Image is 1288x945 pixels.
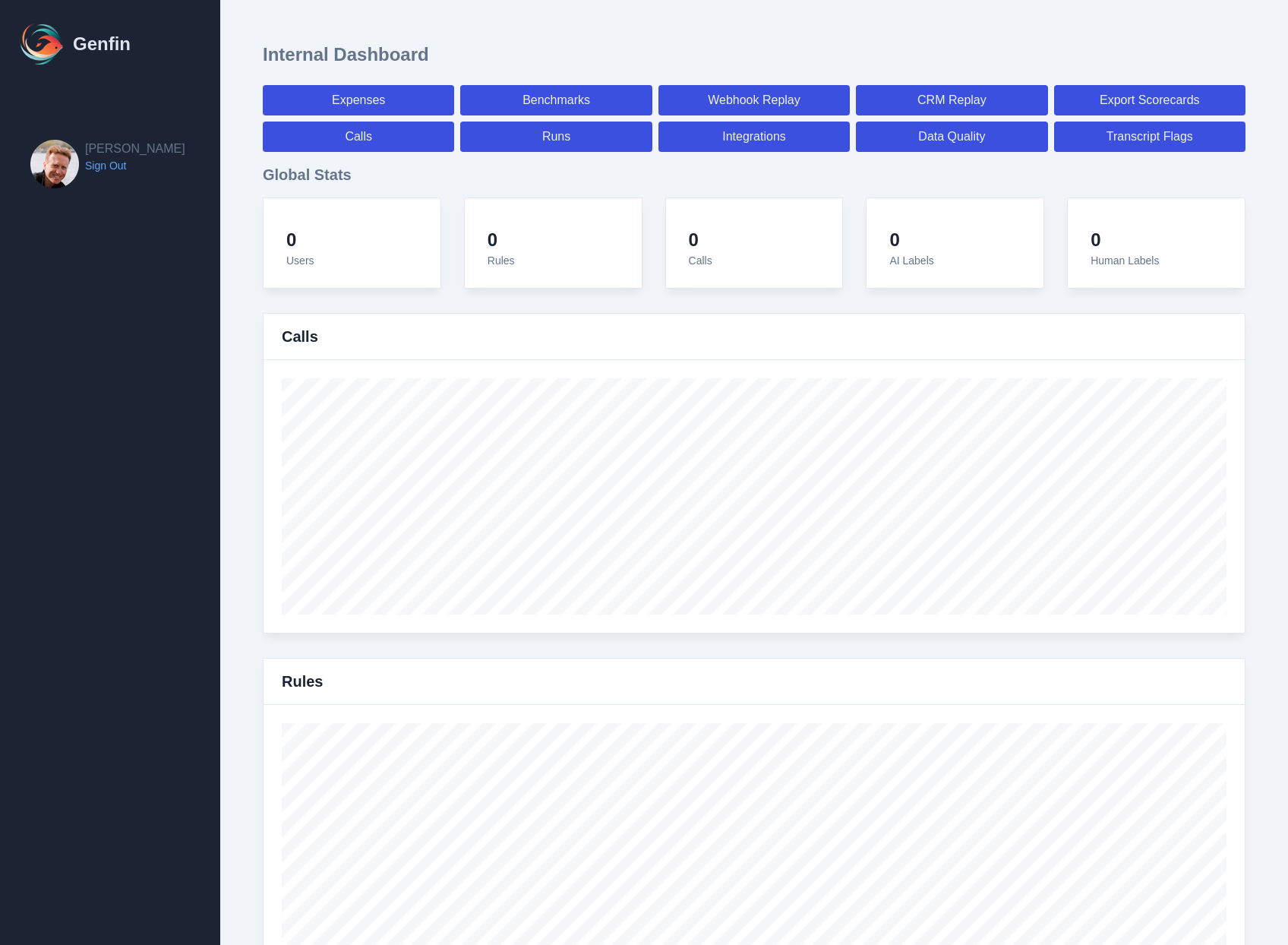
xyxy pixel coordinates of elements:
[856,85,1047,115] a: CRM Replay
[73,32,131,56] h1: Genfin
[856,122,1047,152] a: Data Quality
[286,229,314,251] h4: 0
[689,229,712,251] h4: 0
[658,122,850,152] a: Integrations
[282,326,318,347] h3: Calls
[263,164,1245,185] h3: Global Stats
[1054,85,1245,115] a: Export Scorecards
[889,254,933,267] span: AI Labels
[18,20,67,68] img: Logo
[263,85,454,115] a: Expenses
[282,671,323,692] h3: Rules
[689,254,712,267] span: Calls
[1091,229,1159,251] h4: 0
[658,85,850,115] a: Webhook Replay
[263,43,429,67] h1: Internal Dashboard
[488,254,515,267] span: Rules
[286,254,314,267] span: Users
[1091,254,1159,267] span: Human Labels
[889,229,933,251] h4: 0
[460,85,652,115] a: Benchmarks
[263,122,454,152] a: Calls
[85,140,185,158] h2: [PERSON_NAME]
[1054,122,1245,152] a: Transcript Flags
[30,140,79,188] img: Brian Dunagan
[460,122,652,152] a: Runs
[488,229,515,251] h4: 0
[85,158,185,173] a: Sign Out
